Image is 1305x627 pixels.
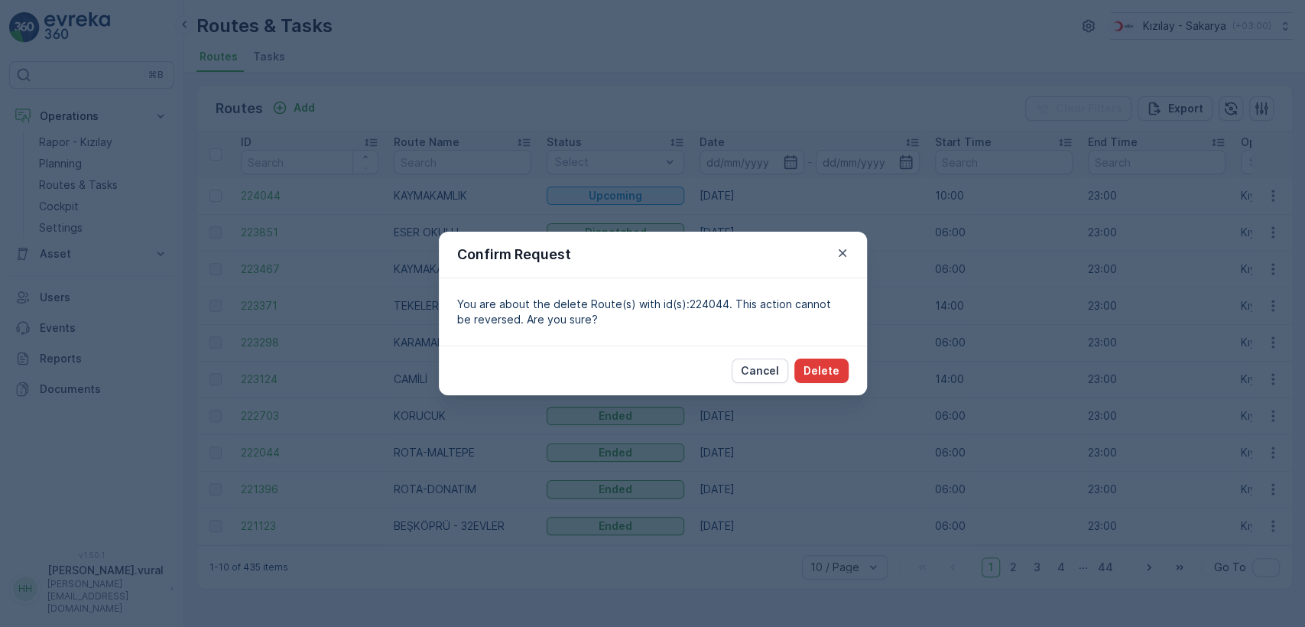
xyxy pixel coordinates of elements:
button: Delete [794,359,849,383]
p: You are about the delete Route(s) with id(s):224044. This action cannot be reversed. Are you sure? [457,297,849,327]
button: Cancel [732,359,788,383]
p: Cancel [741,363,779,378]
p: Confirm Request [457,244,571,265]
p: Delete [803,363,839,378]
